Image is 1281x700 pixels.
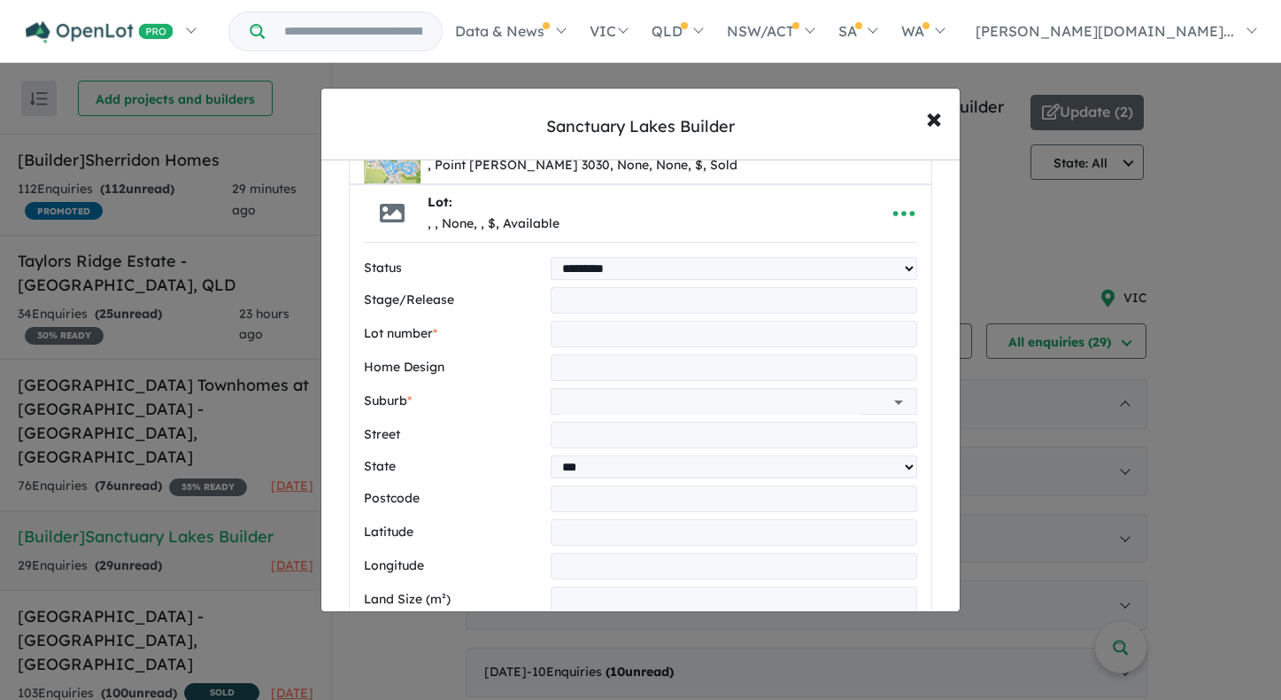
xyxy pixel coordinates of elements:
[364,391,544,412] label: Suburb
[886,390,911,415] button: Open
[428,155,737,176] div: , Point [PERSON_NAME] 3030, None, None, $, Sold
[364,323,544,345] label: Lot number
[364,357,544,378] label: Home Design
[546,115,735,138] div: Sanctuary Lakes Builder
[364,522,544,543] label: Latitude
[976,22,1234,40] span: [PERSON_NAME][DOMAIN_NAME]...
[926,98,942,136] span: ×
[428,214,559,235] div: , , None, , $, Available
[364,290,544,311] label: Stage/Release
[364,488,544,509] label: Postcode
[364,556,544,577] label: Longitude
[268,12,438,51] input: Try estate name, suburb, builder or developer
[364,258,544,279] label: Status
[428,194,452,210] b: Lot:
[364,589,544,611] label: Land Size (m²)
[364,456,544,478] label: State
[26,21,174,43] img: Openlot PRO Logo White
[364,424,544,446] label: Street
